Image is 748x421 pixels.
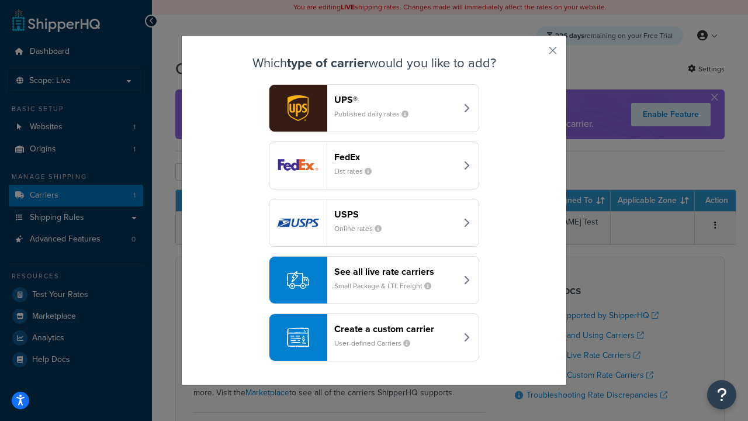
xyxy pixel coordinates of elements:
small: User-defined Carriers [334,338,420,348]
img: icon-carrier-liverate-becf4550.svg [287,269,309,291]
header: See all live rate carriers [334,266,456,277]
img: usps logo [269,199,327,246]
small: List rates [334,166,381,177]
button: See all live rate carriersSmall Package & LTL Freight [269,256,479,304]
button: usps logoUSPSOnline rates [269,199,479,247]
small: Published daily rates [334,109,418,119]
button: Create a custom carrierUser-defined Carriers [269,313,479,361]
header: UPS® [334,94,456,105]
h3: Which would you like to add? [211,56,537,70]
small: Small Package & LTL Freight [334,281,441,291]
button: fedEx logoFedExList rates [269,142,479,189]
img: fedEx logo [269,142,327,189]
header: Create a custom carrier [334,323,456,334]
small: Online rates [334,223,391,234]
header: FedEx [334,151,456,163]
header: USPS [334,209,456,220]
img: ups logo [269,85,327,132]
strong: type of carrier [287,53,369,73]
img: icon-carrier-custom-c93b8a24.svg [287,326,309,348]
button: ups logoUPS®Published daily rates [269,84,479,132]
button: Open Resource Center [707,380,736,409]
